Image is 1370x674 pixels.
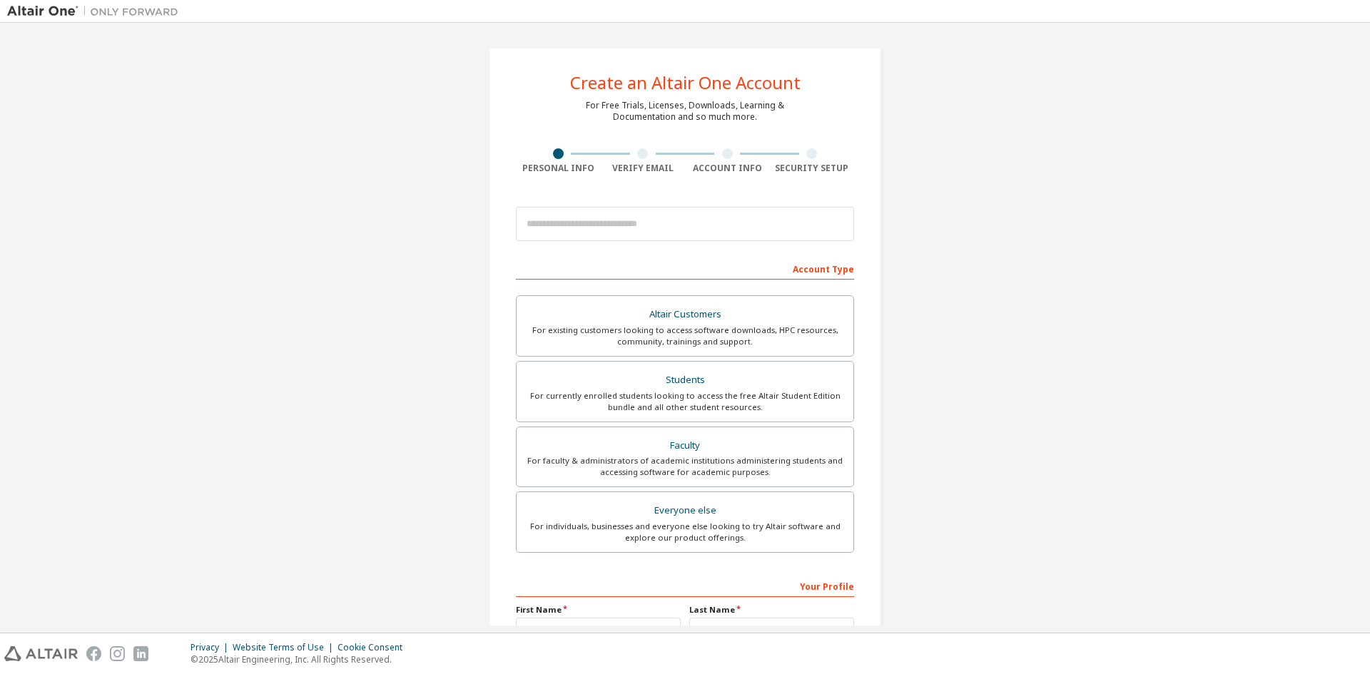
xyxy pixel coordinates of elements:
div: Website Terms of Use [233,642,338,653]
div: Account Type [516,257,854,280]
div: For faculty & administrators of academic institutions administering students and accessing softwa... [525,455,845,478]
div: Your Profile [516,574,854,597]
div: Students [525,370,845,390]
div: Verify Email [601,163,686,174]
div: Altair Customers [525,305,845,325]
p: © 2025 Altair Engineering, Inc. All Rights Reserved. [191,653,411,665]
div: Faculty [525,436,845,456]
img: altair_logo.svg [4,646,78,661]
div: For existing customers looking to access software downloads, HPC resources, community, trainings ... [525,325,845,347]
label: First Name [516,604,681,616]
div: Everyone else [525,501,845,521]
div: For individuals, businesses and everyone else looking to try Altair software and explore our prod... [525,521,845,543]
img: facebook.svg [86,646,101,661]
img: linkedin.svg [133,646,148,661]
div: For currently enrolled students looking to access the free Altair Student Edition bundle and all ... [525,390,845,413]
label: Last Name [689,604,854,616]
img: instagram.svg [110,646,125,661]
div: Account Info [685,163,770,174]
div: Security Setup [770,163,855,174]
div: Create an Altair One Account [570,74,801,91]
div: Personal Info [516,163,601,174]
div: Privacy [191,642,233,653]
div: For Free Trials, Licenses, Downloads, Learning & Documentation and so much more. [586,100,784,123]
img: Altair One [7,4,186,19]
div: Cookie Consent [338,642,411,653]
